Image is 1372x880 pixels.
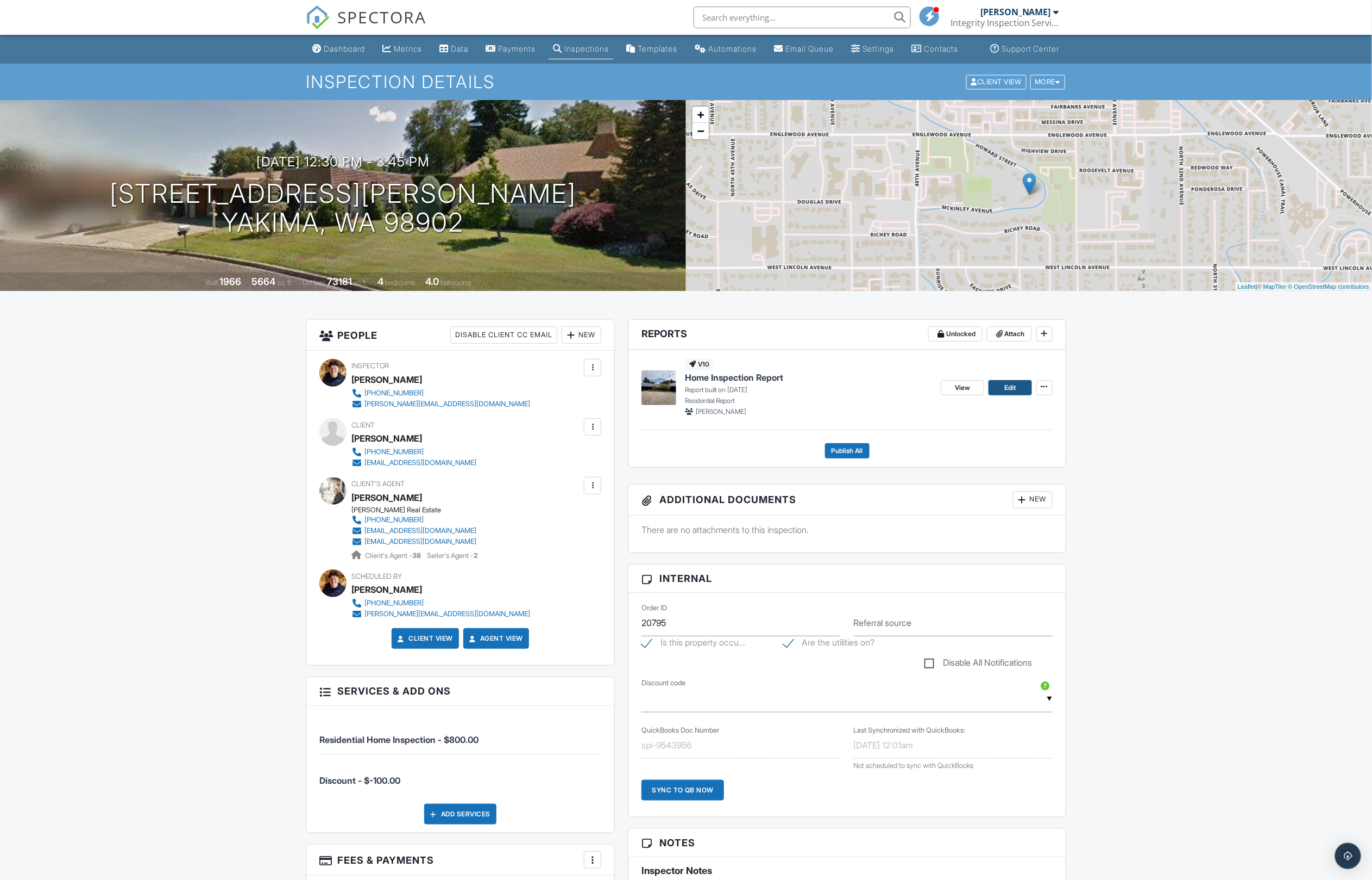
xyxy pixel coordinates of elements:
[694,7,911,28] input: Search everything...
[435,39,473,59] a: Data
[770,39,838,59] a: Email Queue
[306,320,614,351] h3: People
[622,39,682,59] a: Templates
[427,551,478,560] span: Seller's Agent -
[351,609,530,619] a: [PERSON_NAME][EMAIL_ADDRESS][DOMAIN_NAME]
[424,804,496,825] div: Add Services
[966,75,1027,89] div: Client View
[364,526,476,535] div: [EMAIL_ADDRESS][DOMAIN_NAME]
[847,39,898,59] a: Settings
[351,489,422,506] a: [PERSON_NAME]
[412,551,421,560] strong: 38
[351,598,530,609] a: [PHONE_NUMBER]
[364,537,476,546] div: [EMAIL_ADDRESS][DOMAIN_NAME]
[351,572,402,580] span: Scheduled By
[907,39,962,59] a: Contacts
[219,276,241,287] div: 1966
[854,761,974,770] span: Not scheduled to sync with QuickBooks
[319,734,479,745] span: Residential Home Inspection - $800.00
[481,39,540,59] a: Payments
[351,371,422,388] div: [PERSON_NAME]
[351,421,375,429] span: Client
[364,516,424,524] div: [PHONE_NUMBER]
[364,599,424,608] div: [PHONE_NUMBER]
[354,278,367,287] span: sq.ft.
[364,448,424,456] div: [PHONE_NUMBER]
[549,39,613,59] a: Inspections
[351,362,389,370] span: Inspector
[277,278,292,287] span: sq. ft.
[319,755,601,795] li: Manual fee: Discount
[364,458,476,467] div: [EMAIL_ADDRESS][DOMAIN_NAME]
[378,39,426,59] a: Metrics
[324,44,365,53] div: Dashboard
[377,276,383,287] div: 4
[395,633,453,644] a: Client View
[690,39,761,59] a: Automations (Basic)
[474,551,478,560] strong: 2
[306,15,426,38] a: SPECTORA
[641,678,685,688] label: Discount code
[1030,75,1066,89] div: More
[306,5,330,29] img: The Best Home Inspection Software - Spectora
[693,107,709,123] a: Zoom in
[206,278,218,287] span: Built
[394,44,422,53] div: Metrics
[364,610,530,618] div: [PERSON_NAME][EMAIL_ADDRESS][DOMAIN_NAME]
[364,389,424,398] div: [PHONE_NUMBER]
[641,524,1053,536] p: There are no attachments to this inspection.
[498,44,536,53] div: Payments
[308,39,369,59] a: Dashboard
[351,506,485,515] div: [PERSON_NAME] Real Estate
[785,44,834,53] div: Email Queue
[425,276,439,287] div: 4.0
[450,326,557,344] div: Disable Client CC Email
[351,581,422,598] div: [PERSON_NAME]
[924,44,958,53] div: Contacts
[924,658,1033,671] label: Disable All Notifications
[1335,843,1361,869] div: Open Intercom Messenger
[319,775,400,786] span: Discount - $-100.00
[319,714,601,755] li: Service: Residential Home Inspection
[951,17,1059,28] div: Integrity Inspection Services LLC
[628,485,1066,516] h3: Additional Documents
[351,525,476,536] a: [EMAIL_ADDRESS][DOMAIN_NAME]
[467,633,523,644] a: Agent View
[306,677,614,705] h3: Services & Add ons
[564,44,609,53] div: Inspections
[1257,283,1287,290] a: © MapTiler
[1288,283,1369,290] a: © OpenStreetMap contributors
[641,865,1053,876] h5: Inspector Notes
[440,278,471,287] span: bathrooms
[986,39,1064,59] a: Support Center
[641,603,667,613] label: Order ID
[351,447,476,457] a: [PHONE_NUMBER]
[1002,44,1060,53] div: Support Center
[351,430,422,447] div: [PERSON_NAME]
[628,829,1066,857] h3: Notes
[708,44,757,53] div: Automations
[641,780,724,801] div: Sync to QB Now
[110,179,576,237] h1: [STREET_ADDRESS][PERSON_NAME] Yakima, WA 98902
[351,457,476,468] a: [EMAIL_ADDRESS][DOMAIN_NAME]
[641,726,719,735] label: QuickBooks Doc Number
[854,726,966,735] label: Last Synchronized with QuickBooks:
[638,44,677,53] div: Templates
[385,278,415,287] span: bedrooms
[980,7,1051,17] div: [PERSON_NAME]
[451,44,468,53] div: Data
[364,400,530,408] div: [PERSON_NAME][EMAIL_ADDRESS][DOMAIN_NAME]
[251,276,275,287] div: 5664
[306,845,614,876] h3: Fees & Payments
[303,278,325,287] span: Lot Size
[306,72,1066,91] h1: Inspection Details
[256,154,430,169] h3: [DATE] 12:30 pm - 3:45 pm
[562,326,601,344] div: New
[1013,491,1053,509] div: New
[351,536,476,547] a: [EMAIL_ADDRESS][DOMAIN_NAME]
[327,276,352,287] div: 73181
[351,388,530,399] a: [PHONE_NUMBER]
[351,480,405,488] span: Client's Agent
[351,515,476,525] a: [PHONE_NUMBER]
